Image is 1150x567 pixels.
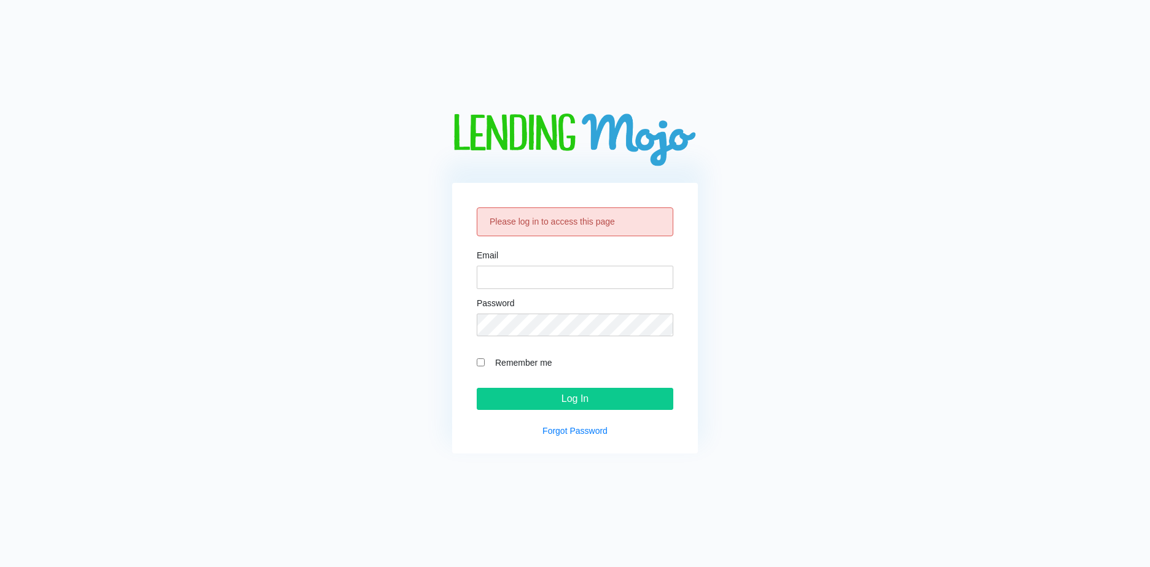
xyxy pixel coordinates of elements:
[477,388,673,410] input: Log In
[542,426,608,436] a: Forgot Password
[489,355,673,369] label: Remember me
[477,251,498,260] label: Email
[477,207,673,236] div: Please log in to access this page
[452,114,698,168] img: logo-big.png
[477,299,514,307] label: Password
